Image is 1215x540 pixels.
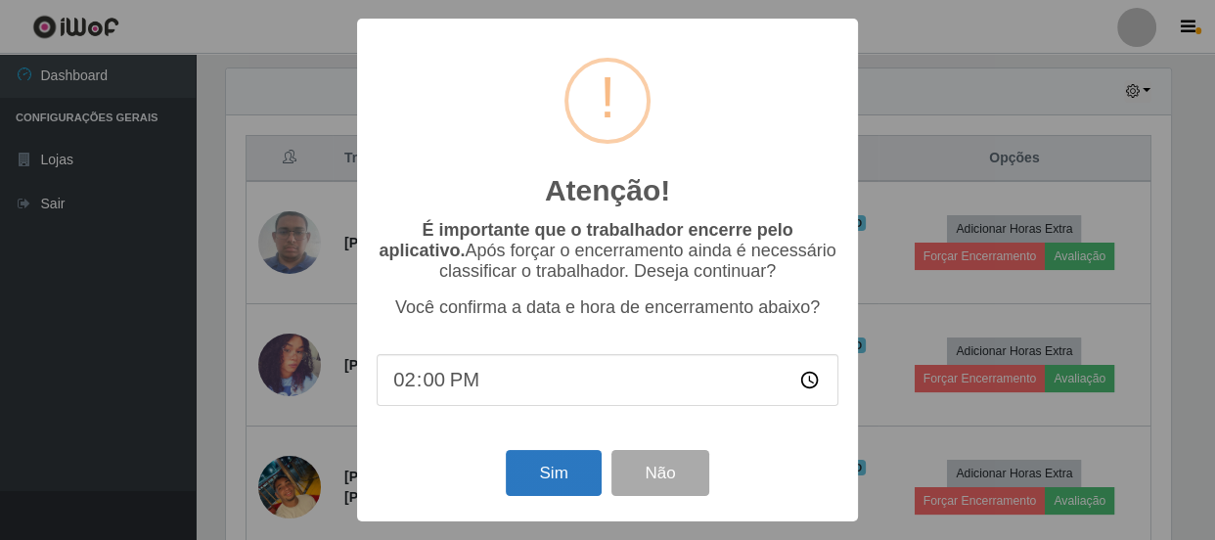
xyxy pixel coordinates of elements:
b: É importante que o trabalhador encerre pelo aplicativo. [379,220,792,260]
p: Após forçar o encerramento ainda é necessário classificar o trabalhador. Deseja continuar? [377,220,838,282]
p: Você confirma a data e hora de encerramento abaixo? [377,297,838,318]
button: Sim [506,450,601,496]
button: Não [611,450,708,496]
h2: Atenção! [545,173,670,208]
